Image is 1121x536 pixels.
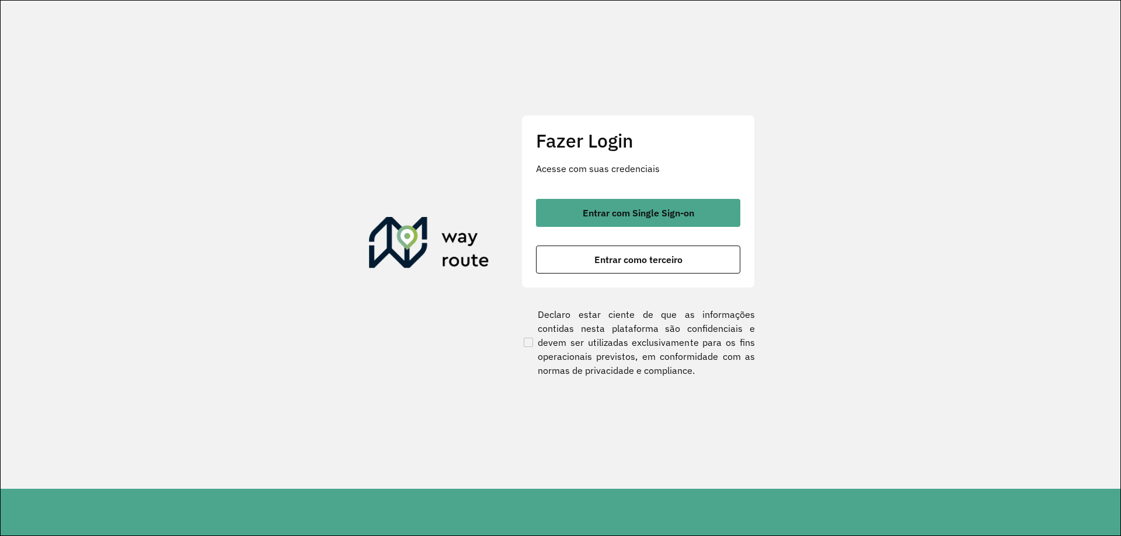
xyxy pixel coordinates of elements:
span: Entrar como terceiro [594,255,683,264]
h2: Fazer Login [536,129,740,152]
label: Declaro estar ciente de que as informações contidas nesta plataforma são confidenciais e devem se... [521,307,755,377]
p: Acesse com suas credenciais [536,162,740,176]
button: button [536,246,740,274]
button: button [536,199,740,227]
img: Roteirizador AmbevTech [369,217,489,273]
span: Entrar com Single Sign-on [583,208,694,218]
